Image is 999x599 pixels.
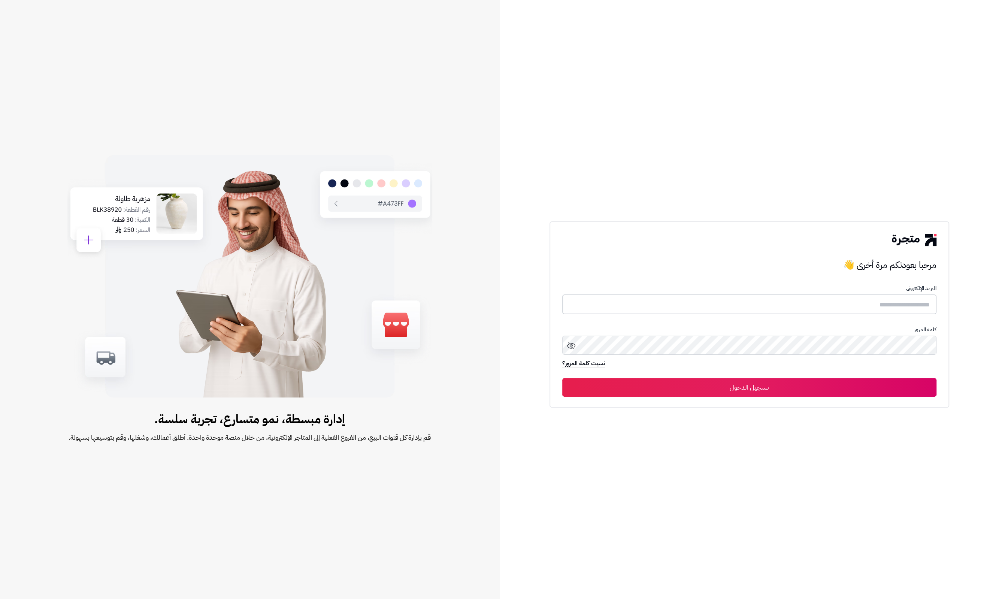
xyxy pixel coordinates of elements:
[562,285,936,291] p: البريد الإلكترونى
[562,378,936,397] button: تسجيل الدخول
[69,432,431,443] span: قم بإدارة كل قنوات البيع، من الفروع الفعلية إلى المتاجر الإلكترونية، من خلال منصة موحدة واحدة. أط...
[562,257,936,272] h3: مرحبا بعودتكم مرة أخرى 👋
[562,359,605,369] a: نسيت كلمة المرور؟
[892,234,936,246] img: logo-2.png
[562,327,936,333] p: كلمة المرور
[69,410,431,428] span: إدارة مبسطة، نمو متسارع، تجربة سلسة.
